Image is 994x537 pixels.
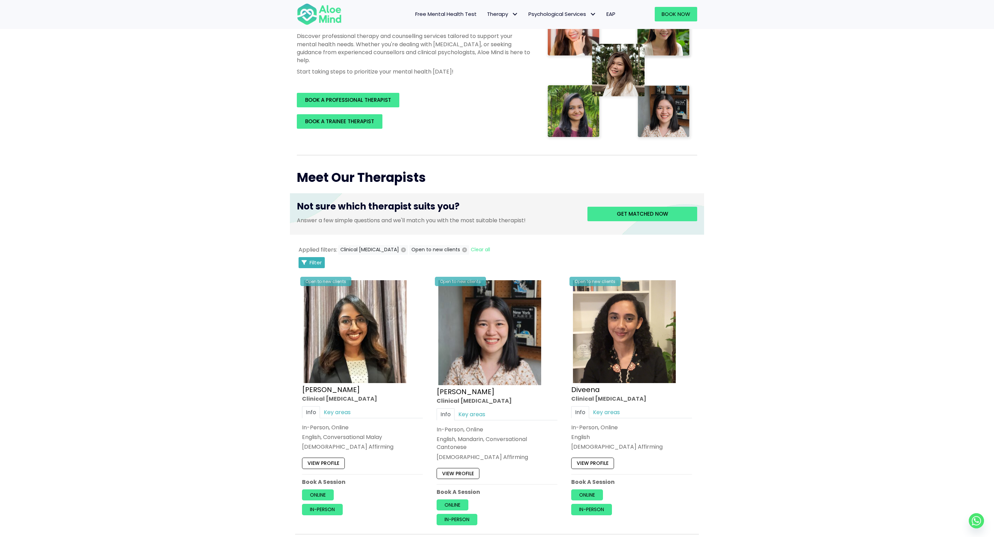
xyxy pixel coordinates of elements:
[297,169,426,186] span: Meet Our Therapists
[299,246,337,254] span: Applied filters:
[302,385,360,394] a: [PERSON_NAME]
[302,489,334,500] a: Online
[437,453,557,461] div: [DEMOGRAPHIC_DATA] Affirming
[523,7,601,21] a: Psychological ServicesPsychological Services: submenu
[305,96,391,104] span: BOOK A PROFESSIONAL THERAPIST
[437,426,557,433] div: In-Person, Online
[310,259,322,266] span: Filter
[589,406,624,418] a: Key areas
[302,406,320,418] a: Info
[302,443,423,451] div: [DEMOGRAPHIC_DATA] Affirming
[437,387,495,397] a: [PERSON_NAME]
[571,385,600,394] a: Diveena
[438,280,541,385] img: Chen-Wen-profile-photo
[300,277,351,286] div: Open to new clients
[297,3,342,26] img: Aloe mind Logo
[410,7,482,21] a: Free Mental Health Test
[302,423,423,431] div: In-Person, Online
[437,435,557,451] p: English, Mandarin, Conversational Cantonese
[969,513,984,528] a: Whatsapp
[571,478,692,486] p: Book A Session
[302,458,345,469] a: View profile
[606,10,615,18] span: EAP
[437,397,557,405] div: Clinical [MEDICAL_DATA]
[435,277,486,286] div: Open to new clients
[655,7,697,21] a: Book Now
[302,504,343,515] a: In-person
[571,489,603,500] a: Online
[297,68,532,76] p: Start taking steps to prioritize your mental health [DATE]!
[571,458,614,469] a: View profile
[305,118,374,125] span: BOOK A TRAINEE THERAPIST
[617,210,668,217] span: Get matched now
[351,7,621,21] nav: Menu
[297,114,382,129] a: BOOK A TRAINEE THERAPIST
[587,207,697,221] a: Get matched now
[571,406,589,418] a: Info
[571,504,612,515] a: In-person
[455,408,489,420] a: Key areas
[297,200,577,216] h3: Not sure which therapist suits you?
[437,514,477,525] a: In-person
[588,9,598,19] span: Psychological Services: submenu
[297,216,577,224] p: Answer a few simple questions and we'll match you with the most suitable therapist!
[302,395,423,403] div: Clinical [MEDICAL_DATA]
[510,9,520,19] span: Therapy: submenu
[338,245,408,255] button: Clinical [MEDICAL_DATA]
[437,468,479,479] a: View profile
[437,408,455,420] a: Info
[437,488,557,496] p: Book A Session
[415,10,477,18] span: Free Mental Health Test
[297,32,532,64] p: Discover professional therapy and counselling services tailored to support your mental health nee...
[662,10,690,18] span: Book Now
[601,7,621,21] a: EAP
[409,245,469,255] button: Open to new clients
[302,478,423,486] p: Book A Session
[571,433,692,441] p: English
[487,10,518,18] span: Therapy
[482,7,523,21] a: TherapyTherapy: submenu
[569,277,621,286] div: Open to new clients
[437,500,468,511] a: Online
[545,1,693,141] img: Therapist collage
[470,245,490,255] button: Clear all
[528,10,596,18] span: Psychological Services
[320,406,354,418] a: Key areas
[302,433,423,441] p: English, Conversational Malay
[299,257,325,268] button: Filter Listings
[297,93,399,107] a: BOOK A PROFESSIONAL THERAPIST
[304,280,407,383] img: croped-Anita_Profile-photo-300×300
[571,423,692,431] div: In-Person, Online
[571,395,692,403] div: Clinical [MEDICAL_DATA]
[573,280,676,383] img: IMG_1660 – Diveena Nair
[571,443,692,451] div: [DEMOGRAPHIC_DATA] Affirming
